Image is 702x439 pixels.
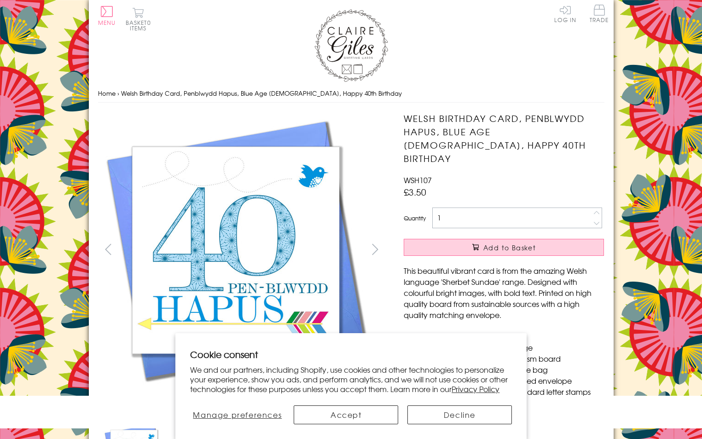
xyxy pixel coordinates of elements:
img: Welsh Birthday Card, Penblwydd Hapus, Blue Age 40, Happy 40th Birthday [98,112,374,388]
a: Privacy Policy [452,383,499,394]
span: Trade [590,5,609,23]
button: Manage preferences [190,405,284,424]
a: Trade [590,5,609,24]
button: Decline [407,405,512,424]
span: Manage preferences [193,409,282,420]
span: › [117,89,119,98]
button: Basket0 items [126,7,151,31]
p: We and our partners, including Shopify, use cookies and other technologies to personalize your ex... [190,365,512,393]
a: Log In [554,5,576,23]
button: prev [98,239,119,260]
label: Quantity [404,214,426,222]
span: WSH107 [404,174,432,185]
h1: Welsh Birthday Card, Penblwydd Hapus, Blue Age [DEMOGRAPHIC_DATA], Happy 40th Birthday [404,112,604,165]
img: Claire Giles Greetings Cards [314,9,388,82]
nav: breadcrumbs [98,84,604,103]
li: Dimensions: 150mm x 150mm [413,331,604,342]
button: Menu [98,6,116,25]
a: Home [98,89,116,98]
button: next [365,239,385,260]
span: Welsh Birthday Card, Penblwydd Hapus, Blue Age [DEMOGRAPHIC_DATA], Happy 40th Birthday [121,89,402,98]
span: Menu [98,18,116,27]
span: Add to Basket [483,243,536,252]
button: Accept [294,405,398,424]
button: Add to Basket [404,239,604,256]
h2: Cookie consent [190,348,512,361]
span: £3.50 [404,185,426,198]
p: This beautiful vibrant card is from the amazing Welsh language 'Sherbet Sundae' range. Designed w... [404,265,604,320]
span: 0 items [130,18,151,32]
